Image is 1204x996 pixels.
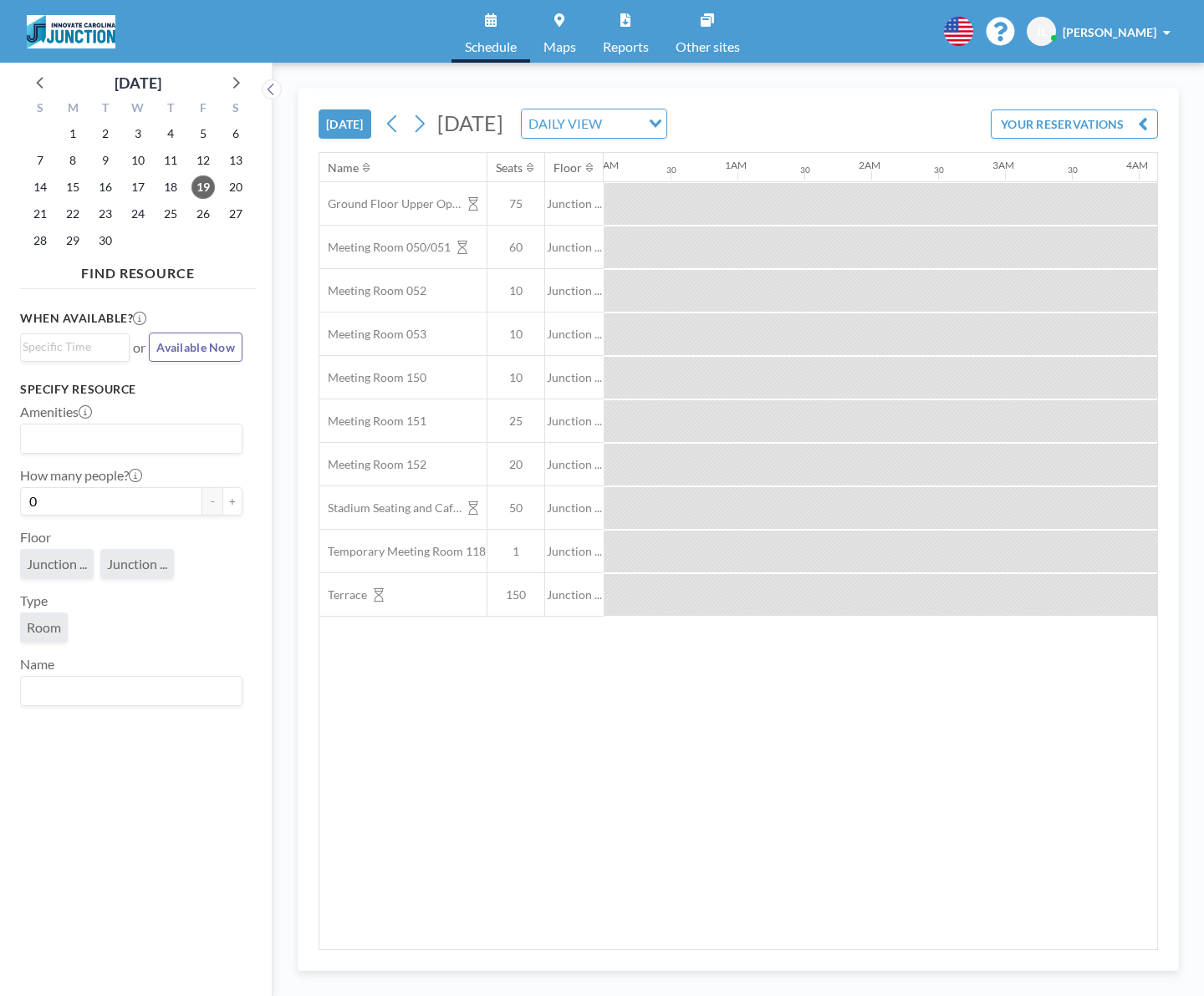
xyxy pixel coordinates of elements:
[319,587,367,602] span: Terrace
[487,327,544,342] span: 10
[545,544,604,559] span: Junction ...
[21,677,242,705] div: Search for option
[191,122,215,145] span: Friday, September 5, 2025
[191,149,215,172] span: Friday, September 12, 2025
[191,202,215,226] span: Friday, September 26, 2025
[156,340,235,354] span: Available Now
[20,404,92,420] label: Amenities
[545,414,604,429] span: Junction ...
[20,382,242,397] h3: Specify resource
[545,501,604,516] span: Junction ...
[487,196,544,211] span: 75
[186,99,219,120] div: F
[122,99,155,120] div: W
[20,656,54,673] label: Name
[525,113,605,135] span: DAILY VIEW
[607,113,639,135] input: Search for option
[487,240,544,255] span: 60
[61,149,84,172] span: Monday, September 8, 2025
[202,487,222,516] button: -
[545,283,604,298] span: Junction ...
[437,110,503,135] span: [DATE]
[319,544,486,559] span: Temporary Meeting Room 118
[61,202,84,226] span: Monday, September 22, 2025
[487,370,544,385] span: 10
[27,619,61,636] span: Room
[1126,159,1148,171] div: 4AM
[328,160,359,175] div: Name
[496,160,523,175] div: Seats
[487,414,544,429] span: 25
[20,529,51,546] label: Floor
[487,544,544,559] span: 1
[23,680,232,702] input: Search for option
[319,196,462,211] span: Ground Floor Upper Open Area
[28,202,52,226] span: Sunday, September 21, 2025
[219,99,252,120] div: S
[725,159,747,171] div: 1AM
[126,202,150,226] span: Wednesday, September 24, 2025
[319,501,462,516] span: Stadium Seating and Cafe area
[154,99,186,120] div: T
[126,122,150,145] span: Wednesday, September 3, 2025
[61,175,84,199] span: Monday, September 15, 2025
[545,587,604,602] span: Junction ...
[1036,24,1047,39] span: JL
[545,457,604,472] span: Junction ...
[24,99,57,120] div: S
[319,109,371,139] button: [DATE]
[159,175,182,199] span: Thursday, September 18, 2025
[859,159,880,171] div: 2AM
[27,15,115,48] img: organization-logo
[800,165,810,175] div: 30
[115,71,161,94] div: [DATE]
[28,175,52,199] span: Sunday, September 14, 2025
[319,457,426,472] span: Meeting Room 152
[522,109,666,138] div: Search for option
[222,487,242,516] button: +
[94,122,117,145] span: Tuesday, September 2, 2025
[149,333,242,362] button: Available Now
[487,283,544,298] span: 10
[545,327,604,342] span: Junction ...
[554,160,582,175] div: Floor
[319,240,451,255] span: Meeting Room 050/051
[191,175,215,199] span: Friday, September 19, 2025
[27,556,87,572] span: Junction ...
[61,229,84,252] span: Monday, September 29, 2025
[224,175,247,199] span: Saturday, September 20, 2025
[126,175,150,199] span: Wednesday, September 17, 2025
[20,258,256,282] h4: FIND RESOURCE
[20,467,142,484] label: How many people?
[107,556,167,572] span: Junction ...
[545,240,604,255] span: Junction ...
[487,501,544,516] span: 50
[666,165,676,175] div: 30
[224,149,247,172] span: Saturday, September 13, 2025
[89,99,122,120] div: T
[319,327,426,342] span: Meeting Room 053
[465,40,517,53] span: Schedule
[23,338,120,356] input: Search for option
[94,202,117,226] span: Tuesday, September 23, 2025
[57,99,89,120] div: M
[28,149,52,172] span: Sunday, September 7, 2025
[21,424,242,453] div: Search for option
[159,202,182,226] span: Thursday, September 25, 2025
[159,122,182,145] span: Thursday, September 4, 2025
[61,122,84,145] span: Monday, September 1, 2025
[28,229,52,252] span: Sunday, September 28, 2025
[126,149,150,172] span: Wednesday, September 10, 2025
[545,196,604,211] span: Junction ...
[319,370,426,385] span: Meeting Room 150
[224,202,247,226] span: Saturday, September 27, 2025
[992,159,1014,171] div: 3AM
[1063,25,1156,39] span: [PERSON_NAME]
[603,40,649,53] span: Reports
[94,175,117,199] span: Tuesday, September 16, 2025
[159,149,182,172] span: Thursday, September 11, 2025
[20,592,48,609] label: Type
[591,159,619,171] div: 12AM
[543,40,576,53] span: Maps
[934,165,944,175] div: 30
